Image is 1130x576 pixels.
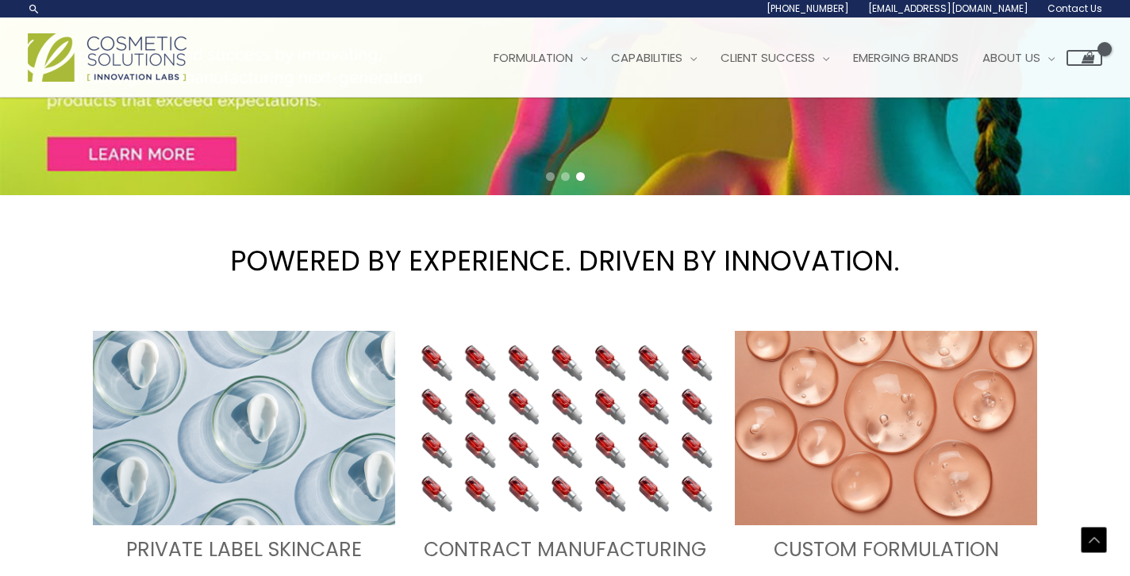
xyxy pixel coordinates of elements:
[482,34,599,82] a: Formulation
[841,34,970,82] a: Emerging Brands
[1067,50,1102,66] a: View Shopping Cart, empty
[28,2,40,15] a: Search icon link
[546,172,555,181] span: Go to slide 1
[970,34,1067,82] a: About Us
[414,537,717,563] h3: CONTRACT MANUFACTURING
[93,537,395,563] h3: PRIVATE LABEL SKINCARE
[853,49,959,66] span: Emerging Brands
[414,331,717,526] img: Contract Manufacturing
[982,49,1040,66] span: About Us
[735,331,1037,526] img: Custom Formulation
[494,49,573,66] span: Formulation
[735,537,1037,563] h3: CUSTOM FORMULATION
[1047,2,1102,15] span: Contact Us
[868,2,1028,15] span: [EMAIL_ADDRESS][DOMAIN_NAME]
[93,331,395,526] img: turnkey private label skincare
[767,2,849,15] span: [PHONE_NUMBER]
[709,34,841,82] a: Client Success
[470,34,1102,82] nav: Site Navigation
[561,172,570,181] span: Go to slide 2
[611,49,682,66] span: Capabilities
[28,33,186,82] img: Cosmetic Solutions Logo
[721,49,815,66] span: Client Success
[576,172,585,181] span: Go to slide 3
[599,34,709,82] a: Capabilities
